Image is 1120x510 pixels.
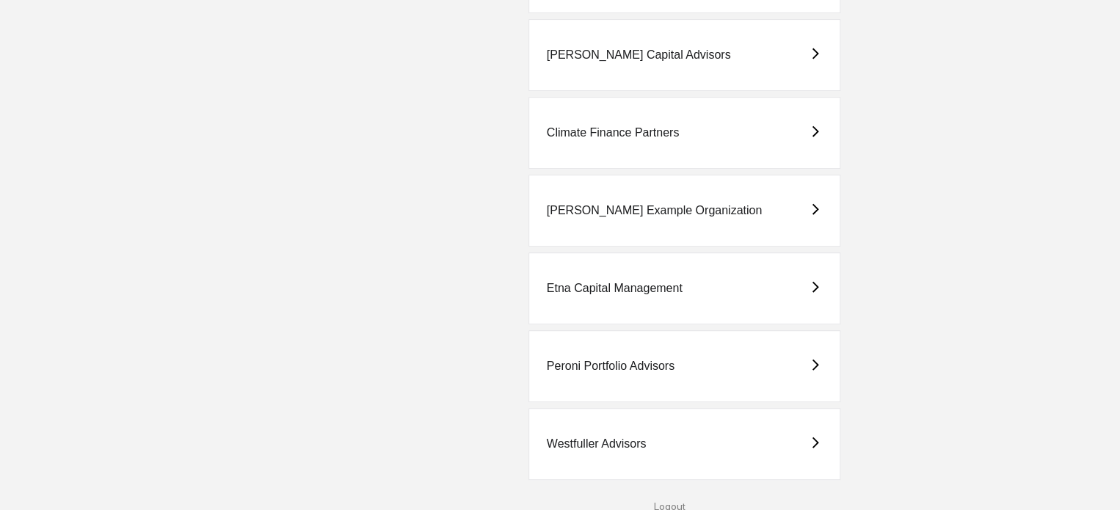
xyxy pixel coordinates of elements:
div: Peroni Portfolio Advisors [547,360,674,373]
div: Climate Finance Partners [547,126,680,139]
div: Etna Capital Management [547,282,683,295]
div: Westfuller Advisors [547,437,647,451]
div: [PERSON_NAME] Example Organization [547,204,762,217]
div: [PERSON_NAME] Capital Advisors [547,48,731,62]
